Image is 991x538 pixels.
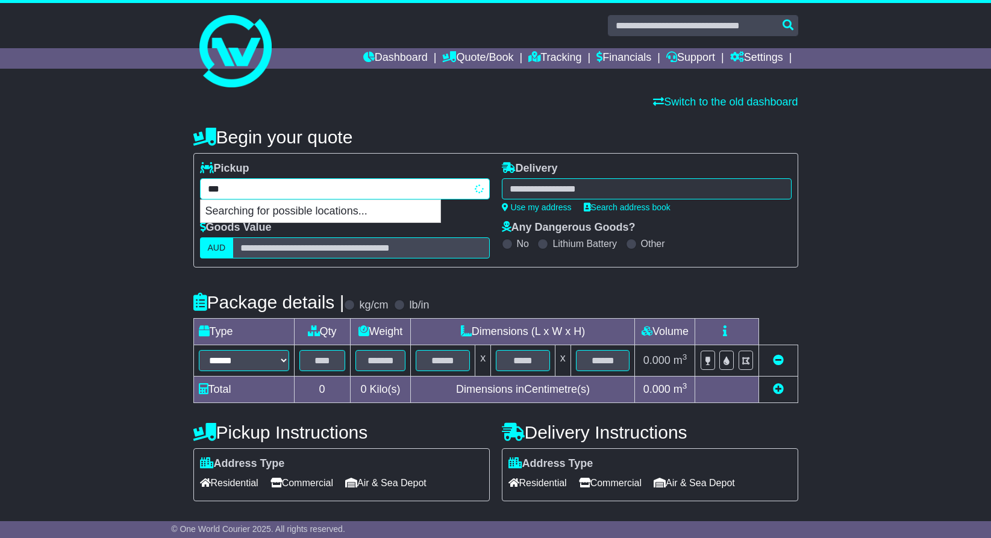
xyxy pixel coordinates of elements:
a: Remove this item [773,354,784,366]
span: Air & Sea Depot [345,474,427,492]
label: Other [641,238,665,249]
span: Residential [508,474,567,492]
h4: Delivery Instructions [502,422,798,442]
td: Dimensions (L x W x H) [411,319,635,345]
a: Financials [596,48,651,69]
h4: Package details | [193,292,345,312]
label: Delivery [502,162,558,175]
label: lb/in [409,299,429,312]
td: x [555,345,571,377]
a: Dashboard [363,48,428,69]
td: Dimensions in Centimetre(s) [411,377,635,403]
span: © One World Courier 2025. All rights reserved. [171,524,345,534]
label: No [517,238,529,249]
h4: Pickup Instructions [193,422,490,442]
span: 0.000 [643,383,671,395]
span: m [674,354,687,366]
sup: 3 [683,352,687,361]
span: Commercial [270,474,333,492]
p: Searching for possible locations... [201,200,440,223]
h4: Begin your quote [193,127,798,147]
a: Add new item [773,383,784,395]
label: kg/cm [359,299,388,312]
label: Any Dangerous Goods? [502,221,636,234]
a: Search address book [584,202,671,212]
td: Volume [635,319,695,345]
label: Goods Value [200,221,272,234]
td: Weight [350,319,411,345]
a: Support [666,48,715,69]
span: 0.000 [643,354,671,366]
td: x [475,345,491,377]
a: Use my address [502,202,572,212]
span: 0 [360,383,366,395]
td: Total [193,377,294,403]
label: Address Type [200,457,285,471]
td: Type [193,319,294,345]
td: 0 [294,377,350,403]
span: Commercial [579,474,642,492]
a: Quote/Book [442,48,513,69]
label: Address Type [508,457,593,471]
span: Residential [200,474,258,492]
label: Pickup [200,162,249,175]
label: Lithium Battery [552,238,617,249]
label: AUD [200,237,234,258]
span: Air & Sea Depot [654,474,735,492]
td: Qty [294,319,350,345]
a: Settings [730,48,783,69]
td: Kilo(s) [350,377,411,403]
a: Switch to the old dashboard [653,96,798,108]
typeahead: Please provide city [200,178,490,199]
span: m [674,383,687,395]
a: Tracking [528,48,581,69]
sup: 3 [683,381,687,390]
